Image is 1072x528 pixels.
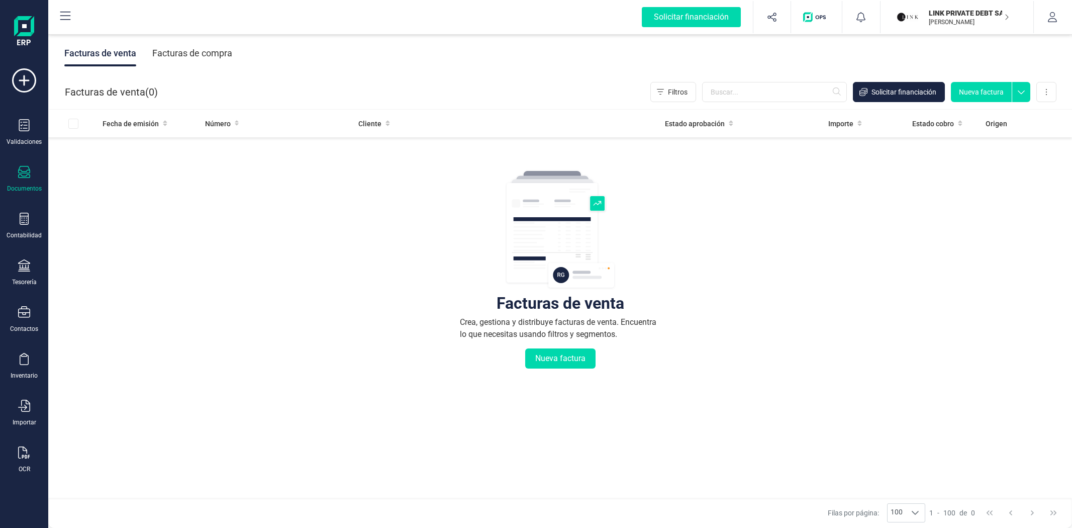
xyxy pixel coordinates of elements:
button: First Page [980,503,999,522]
span: Solicitar financiación [871,87,936,97]
button: Filtros [650,82,696,102]
img: Logo Finanedi [14,16,34,48]
img: LI [897,6,919,28]
div: Facturas de venta [64,40,136,66]
span: Importe [828,119,853,129]
span: Estado cobro [912,119,954,129]
span: 100 [888,504,906,522]
span: Número [205,119,231,129]
div: Filas por página: [828,503,925,522]
div: Facturas de compra [152,40,232,66]
span: Fecha de emisión [103,119,159,129]
button: Solicitar financiación [853,82,945,102]
div: Documentos [7,185,42,193]
button: Last Page [1044,503,1063,522]
span: 0 [149,85,154,99]
span: Filtros [668,87,688,97]
p: LINK PRIVATE DEBT SA [929,8,1009,18]
button: Previous Page [1001,503,1020,522]
div: Contactos [10,325,38,333]
span: 0 [971,508,975,518]
div: Solicitar financiación [642,7,741,27]
div: Crea, gestiona y distribuye facturas de venta. Encuentra lo que necesitas usando filtros y segmen... [460,316,661,340]
div: Facturas de venta ( ) [65,82,158,102]
img: img-empty-table.svg [505,169,616,290]
span: Estado aprobación [665,119,725,129]
span: 1 [929,508,933,518]
p: [PERSON_NAME] [929,18,1009,26]
div: Inventario [11,372,38,380]
button: Nueva factura [951,82,1012,102]
button: Nueva factura [525,348,596,369]
input: Buscar... [702,82,847,102]
button: Logo de OPS [797,1,836,33]
img: Logo de OPS [803,12,830,22]
button: LILINK PRIVATE DEBT SA[PERSON_NAME] [893,1,1021,33]
div: Tesorería [12,278,37,286]
span: 100 [943,508,955,518]
button: Next Page [1023,503,1042,522]
div: OCR [19,465,30,473]
div: Validaciones [7,138,42,146]
span: de [959,508,967,518]
span: Cliente [358,119,381,129]
div: - [929,508,975,518]
div: Contabilidad [7,231,42,239]
div: Facturas de venta [497,298,624,308]
button: Solicitar financiación [630,1,753,33]
span: Origen [986,119,1007,129]
div: Importar [13,418,36,426]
